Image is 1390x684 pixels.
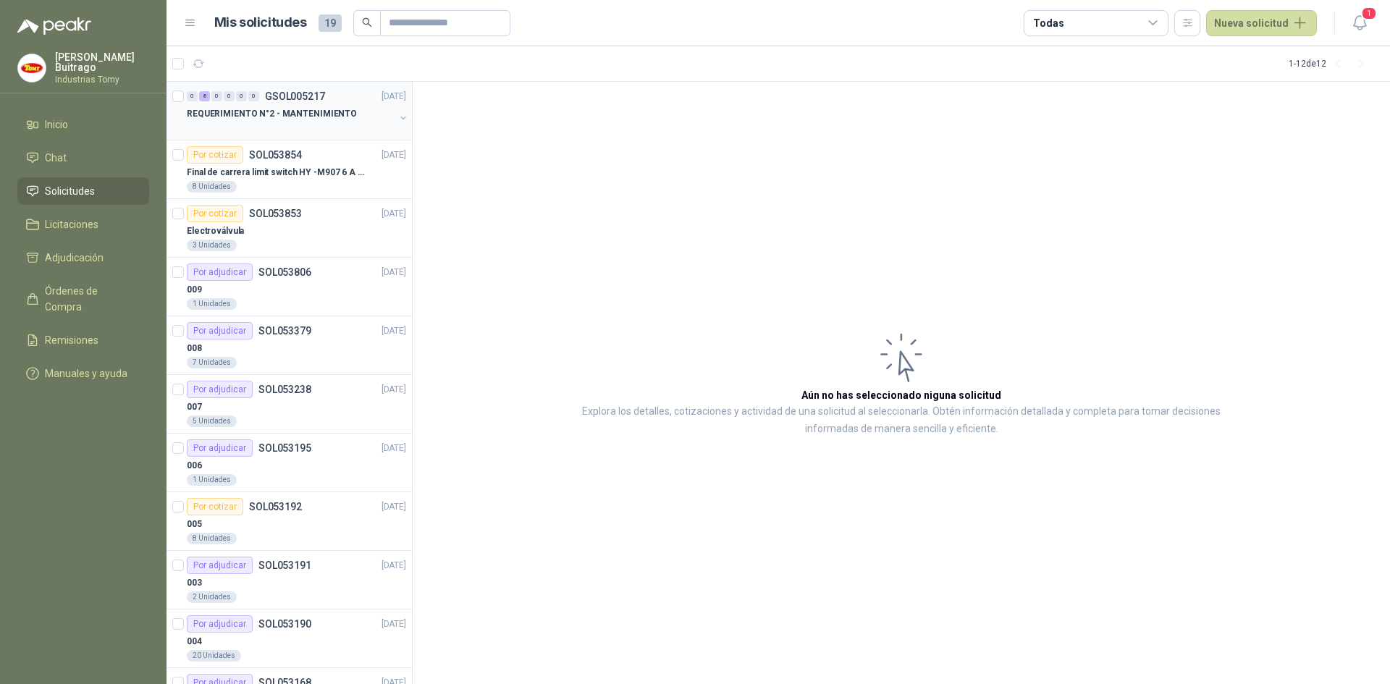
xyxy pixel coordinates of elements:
span: search [362,17,372,28]
button: Nueva solicitud [1206,10,1317,36]
p: 007 [187,400,202,414]
p: 004 [187,635,202,649]
div: 3 Unidades [187,240,237,251]
div: 1 Unidades [187,474,237,486]
a: Por cotizarSOL053853[DATE] Electroválvula3 Unidades [167,199,412,258]
p: [DATE] [382,148,406,162]
div: 0 [224,91,235,101]
a: 0 8 0 0 0 0 GSOL005217[DATE] REQUERIMIENTO N°2 - MANTENIMIENTO [187,88,409,134]
div: Por adjudicar [187,557,253,574]
span: Chat [45,150,67,166]
span: Inicio [45,117,68,132]
img: Company Logo [18,54,46,82]
a: Adjudicación [17,244,149,271]
a: Órdenes de Compra [17,277,149,321]
p: Final de carrera limit switch HY -M907 6 A - 250 V a.c [187,166,367,180]
div: 0 [236,91,247,101]
p: SOL053853 [249,208,302,219]
p: SOL053195 [258,443,311,453]
div: Por adjudicar [187,322,253,339]
h3: Aún no has seleccionado niguna solicitud [801,387,1001,403]
div: 7 Unidades [187,357,237,368]
span: 19 [319,14,342,32]
p: 003 [187,576,202,590]
span: Solicitudes [45,183,95,199]
p: [PERSON_NAME] Buitrago [55,52,149,72]
img: Logo peakr [17,17,91,35]
div: 1 - 12 de 12 [1289,52,1373,75]
a: Manuales y ayuda [17,360,149,387]
p: 006 [187,459,202,473]
div: 0 [187,91,198,101]
a: Remisiones [17,326,149,354]
p: 005 [187,518,202,531]
a: Por cotizarSOL053192[DATE] 0058 Unidades [167,492,412,551]
a: Por adjudicarSOL053190[DATE] 00420 Unidades [167,609,412,668]
p: [DATE] [382,617,406,631]
p: SOL053854 [249,150,302,160]
div: 2 Unidades [187,591,237,603]
p: SOL053191 [258,560,311,570]
p: Electroválvula [187,224,244,238]
div: 0 [211,91,222,101]
p: [DATE] [382,90,406,104]
a: Por adjudicarSOL053238[DATE] 0075 Unidades [167,375,412,434]
p: [DATE] [382,383,406,397]
a: Chat [17,144,149,172]
p: Explora los detalles, cotizaciones y actividad de una solicitud al seleccionarla. Obtén informaci... [557,403,1245,438]
a: Solicitudes [17,177,149,205]
div: 8 Unidades [187,181,237,193]
span: 1 [1361,7,1377,20]
span: Licitaciones [45,216,98,232]
a: Por adjudicarSOL053379[DATE] 0087 Unidades [167,316,412,375]
span: Remisiones [45,332,98,348]
div: Por adjudicar [187,263,253,281]
div: Por adjudicar [187,439,253,457]
div: Por adjudicar [187,381,253,398]
p: REQUERIMIENTO N°2 - MANTENIMIENTO [187,107,357,121]
div: 0 [248,91,259,101]
div: Todas [1033,15,1063,31]
a: Por adjudicarSOL053806[DATE] 0091 Unidades [167,258,412,316]
div: Por cotizar [187,498,243,515]
button: 1 [1347,10,1373,36]
div: 8 Unidades [187,533,237,544]
p: SOL053238 [258,384,311,394]
p: [DATE] [382,324,406,338]
p: 008 [187,342,202,355]
span: Manuales y ayuda [45,366,127,381]
a: Por adjudicarSOL053191[DATE] 0032 Unidades [167,551,412,609]
div: 5 Unidades [187,415,237,427]
div: Por cotizar [187,146,243,164]
p: [DATE] [382,207,406,221]
p: [DATE] [382,266,406,279]
span: Órdenes de Compra [45,283,135,315]
div: 1 Unidades [187,298,237,310]
div: 8 [199,91,210,101]
h1: Mis solicitudes [214,12,307,33]
p: SOL053379 [258,326,311,336]
p: Industrias Tomy [55,75,149,84]
a: Licitaciones [17,211,149,238]
p: 009 [187,283,202,297]
a: Por adjudicarSOL053195[DATE] 0061 Unidades [167,434,412,492]
p: SOL053192 [249,502,302,512]
p: [DATE] [382,500,406,514]
div: 20 Unidades [187,650,241,662]
a: Inicio [17,111,149,138]
p: GSOL005217 [265,91,325,101]
div: Por cotizar [187,205,243,222]
span: Adjudicación [45,250,104,266]
p: SOL053806 [258,267,311,277]
p: [DATE] [382,442,406,455]
p: SOL053190 [258,619,311,629]
p: [DATE] [382,559,406,573]
div: Por adjudicar [187,615,253,633]
a: Por cotizarSOL053854[DATE] Final de carrera limit switch HY -M907 6 A - 250 V a.c8 Unidades [167,140,412,199]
